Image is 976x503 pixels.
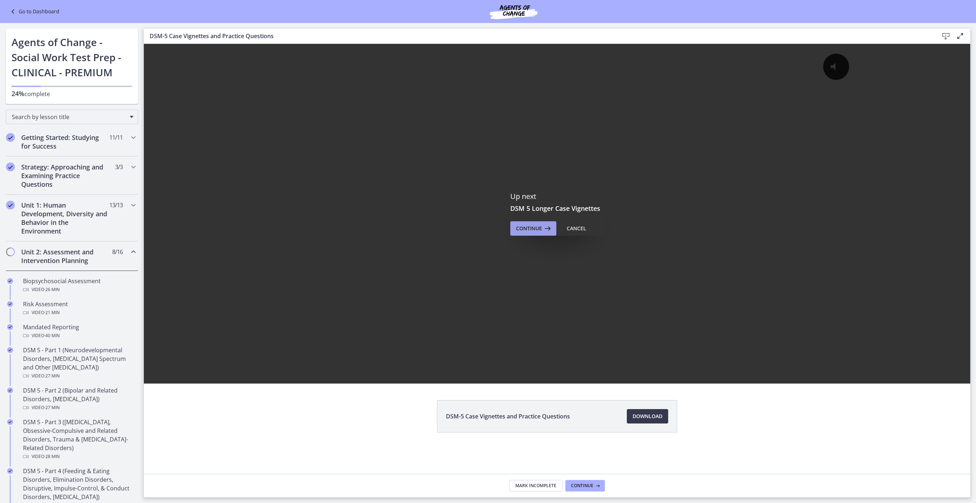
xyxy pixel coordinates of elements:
[7,468,13,474] i: Completed
[109,133,123,142] span: 11 / 11
[565,480,605,491] button: Continue
[9,7,59,16] a: Go to Dashboard
[23,331,135,340] div: Video
[627,409,668,423] a: Download
[115,163,123,171] span: 3 / 3
[109,201,123,209] span: 13 / 13
[561,221,592,236] button: Cancel
[44,308,60,317] span: · 21 min
[44,285,60,294] span: · 26 min
[23,346,135,380] div: DSM 5 - Part 1 (Neurodevelopmental Disorders, [MEDICAL_DATA] Spectrum and Other [MEDICAL_DATA])
[44,331,60,340] span: · 40 min
[23,285,135,294] div: Video
[510,221,556,236] button: Continue
[23,418,135,461] div: DSM 5 - Part 3 ([MEDICAL_DATA], Obsessive-Compulsive and Related Disorders, Trauma & [MEDICAL_DAT...
[515,483,556,489] span: Mark Incomplete
[21,201,109,235] h2: Unit 1: Human Development, Diversity and Behavior in the Environment
[567,224,586,233] div: Cancel
[7,347,13,353] i: Completed
[470,3,557,20] img: Agents of Change
[44,452,60,461] span: · 28 min
[23,372,135,380] div: Video
[23,403,135,412] div: Video
[7,278,13,284] i: Completed
[23,323,135,340] div: Mandated Reporting
[23,308,135,317] div: Video
[23,277,135,294] div: Biopsychosocial Assessment
[12,89,24,98] span: 24%
[21,163,109,189] h2: Strategy: Approaching and Examining Practice Questions
[7,301,13,307] i: Completed
[23,300,135,317] div: Risk Assessment
[6,163,15,171] i: Completed
[6,201,15,209] i: Completed
[571,483,593,489] span: Continue
[12,89,132,98] p: complete
[679,10,705,36] button: Click for sound
[7,324,13,330] i: Completed
[7,419,13,425] i: Completed
[44,403,60,412] span: · 27 min
[21,133,109,150] h2: Getting Started: Studying for Success
[44,372,60,380] span: · 27 min
[446,412,570,421] span: DSM-5 Case Vignettes and Practice Questions
[510,192,604,201] p: Up next
[516,224,542,233] span: Continue
[633,412,662,421] span: Download
[509,480,562,491] button: Mark Incomplete
[112,248,123,256] span: 8 / 16
[21,248,109,265] h2: Unit 2: Assessment and Intervention Planning
[23,452,135,461] div: Video
[6,133,15,142] i: Completed
[150,32,927,40] h3: DSM-5 Case Vignettes and Practice Questions
[12,35,132,80] h1: Agents of Change - Social Work Test Prep - CLINICAL - PREMIUM
[510,204,604,213] h3: DSM 5 Longer Case Vignettes
[6,110,138,124] div: Search by lesson title
[7,388,13,393] i: Completed
[12,113,126,121] span: Search by lesson title
[23,386,135,412] div: DSM 5 - Part 2 (Bipolar and Related Disorders, [MEDICAL_DATA])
